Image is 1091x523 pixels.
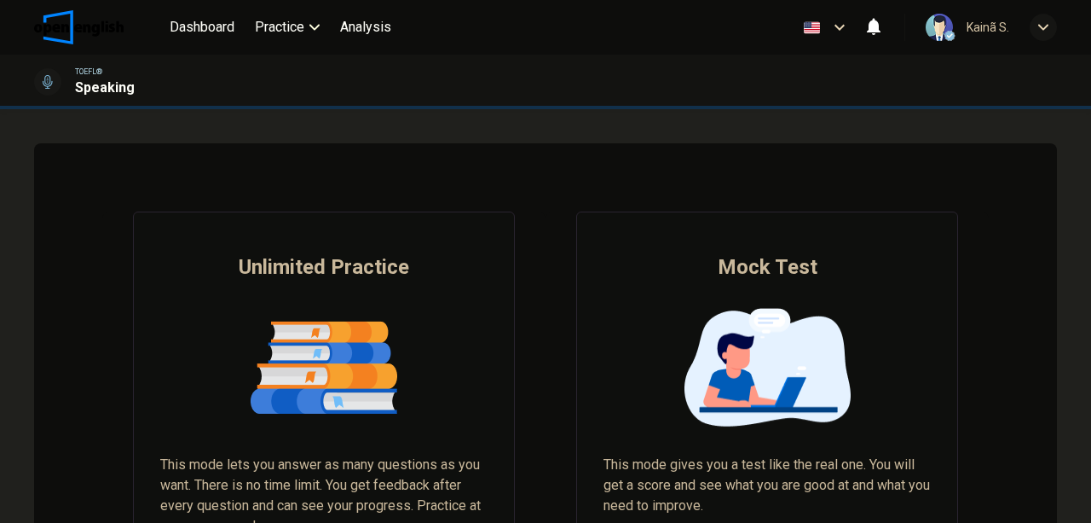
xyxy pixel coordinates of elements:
[801,21,823,34] img: en
[170,17,234,38] span: Dashboard
[75,78,135,98] h1: Speaking
[163,12,241,43] button: Dashboard
[34,10,124,44] img: OpenEnglish logo
[239,253,409,281] span: Unlimited Practice
[255,17,304,38] span: Practice
[340,17,391,38] span: Analysis
[333,12,398,43] button: Analysis
[603,455,931,516] span: This mode gives you a test like the real one. You will get a score and see what you are good at a...
[75,66,102,78] span: TOEFL®
[248,12,326,43] button: Practice
[34,10,163,44] a: OpenEnglish logo
[967,17,1009,38] div: Kainã S.
[718,253,817,281] span: Mock Test
[926,14,953,41] img: Profile picture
